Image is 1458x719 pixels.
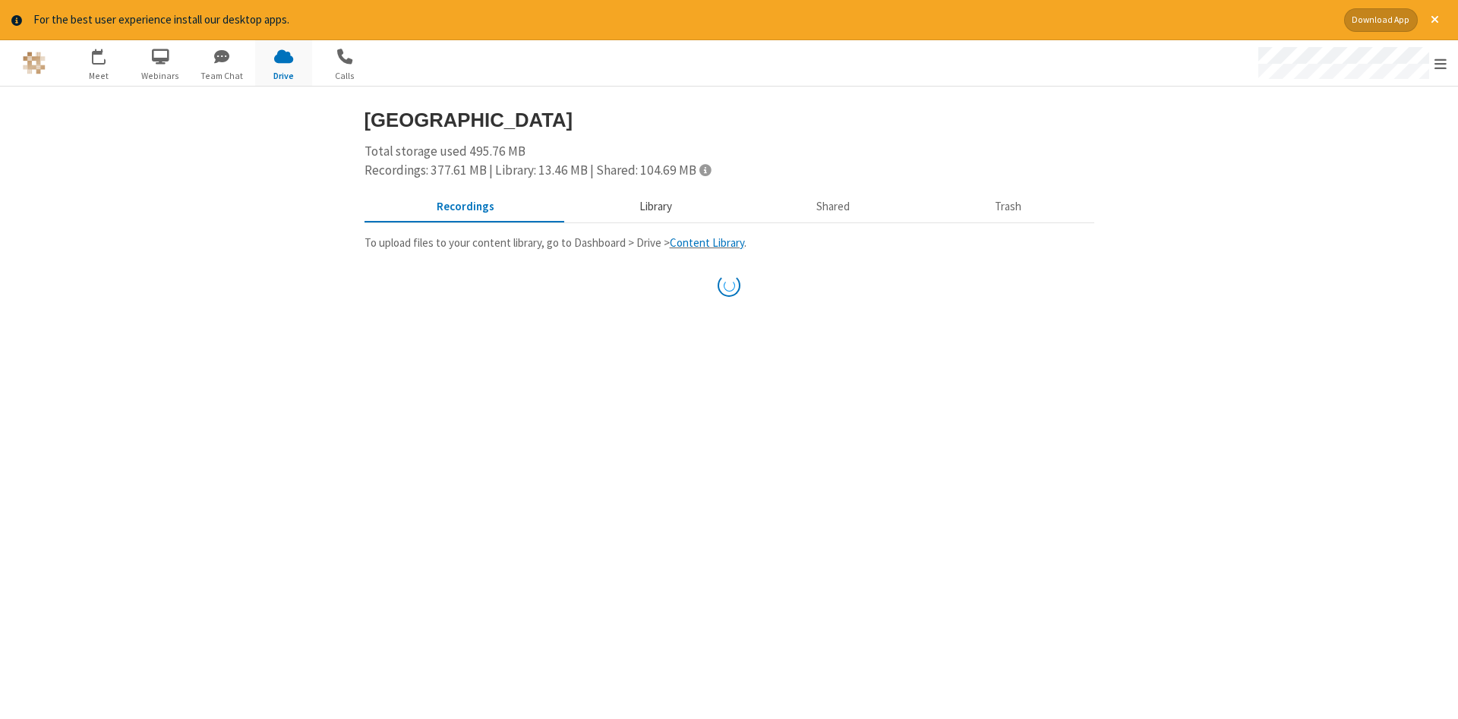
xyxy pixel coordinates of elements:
a: Content Library [670,235,744,250]
button: Trash [923,192,1094,221]
div: Recordings: 377.61 MB | Library: 13.46 MB | Shared: 104.69 MB [364,161,1094,181]
span: Team Chat [194,69,251,83]
span: Totals displayed include files that have been moved to the trash. [699,163,711,176]
div: For the best user experience install our desktop apps. [33,11,1333,29]
button: Close alert [1423,8,1447,32]
div: Total storage used 495.76 MB [364,142,1094,181]
img: QA Selenium DO NOT DELETE OR CHANGE [23,52,46,74]
button: Download App [1344,8,1418,32]
span: Meet [71,69,128,83]
div: 1 [103,49,112,60]
button: Shared during meetings [744,192,923,221]
button: Recorded meetings [364,192,567,221]
button: Logo [5,40,62,86]
button: Content library [566,192,744,221]
h3: [GEOGRAPHIC_DATA] [364,109,1094,131]
div: Open menu [1244,40,1458,86]
span: Webinars [132,69,189,83]
p: To upload files to your content library, go to Dashboard > Drive > . [364,235,1094,252]
span: Calls [317,69,374,83]
span: Drive [255,69,312,83]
